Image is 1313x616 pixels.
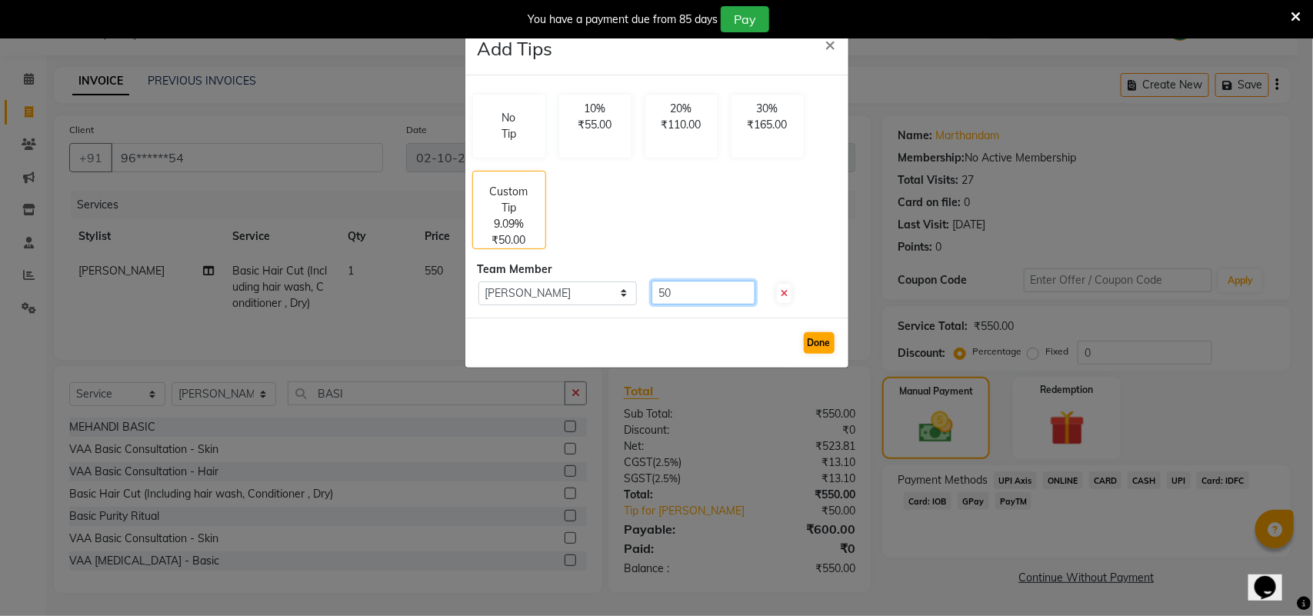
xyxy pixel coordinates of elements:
[813,22,848,65] button: Close
[825,32,836,55] span: ×
[528,12,718,28] div: You have a payment due from 85 days
[655,101,708,117] p: 20%
[568,101,622,117] p: 10%
[492,232,526,248] p: ₹50.00
[804,332,835,354] button: Done
[568,117,622,133] p: ₹55.00
[655,117,708,133] p: ₹110.00
[494,216,524,232] p: 9.09%
[478,35,553,62] h4: Add Tips
[741,101,795,117] p: 30%
[741,117,795,133] p: ₹165.00
[721,6,769,32] button: Pay
[1248,554,1298,601] iframe: chat widget
[498,110,521,142] p: No Tip
[482,184,536,216] p: Custom Tip
[478,262,552,276] span: Team Member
